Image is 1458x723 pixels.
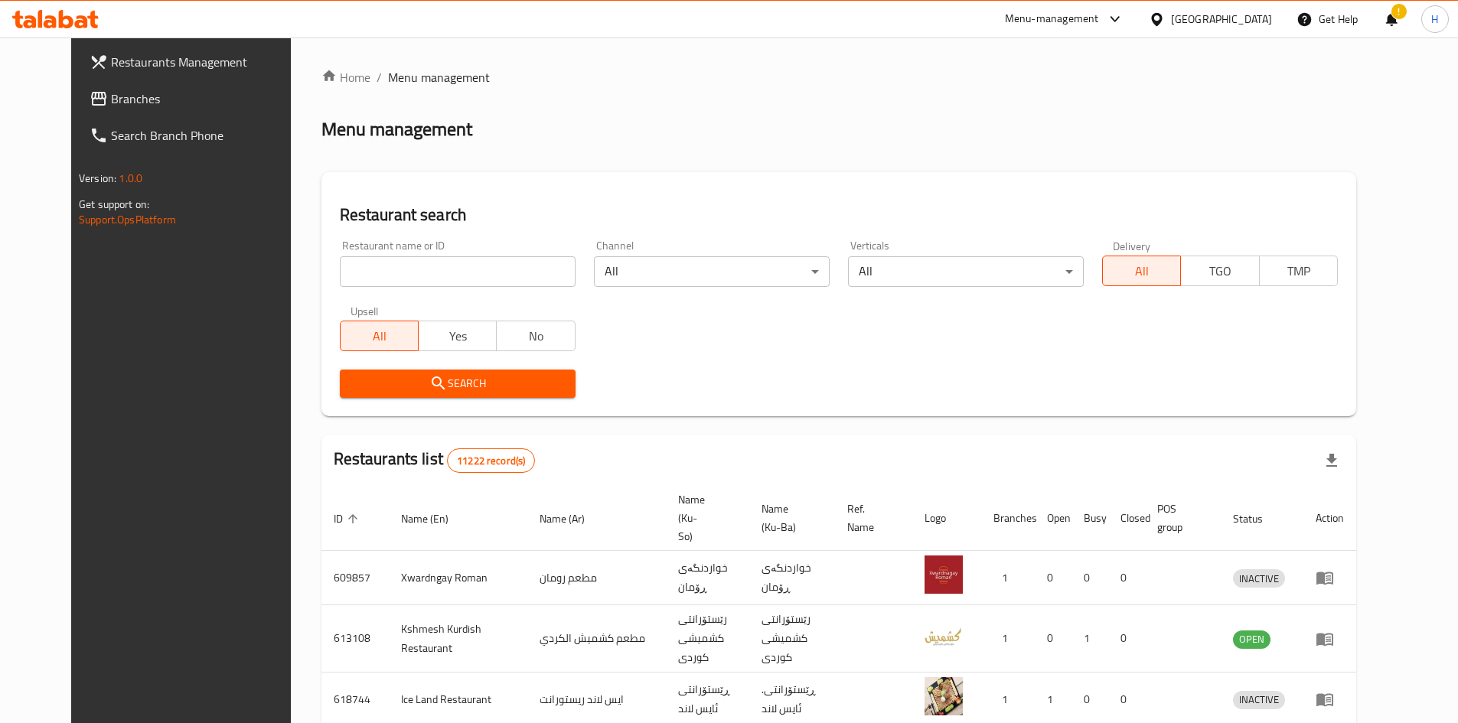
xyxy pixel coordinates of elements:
[448,454,534,468] span: 11222 record(s)
[321,551,389,605] td: 609857
[678,490,731,546] span: Name (Ku-So)
[334,510,363,528] span: ID
[447,448,535,473] div: Total records count
[1108,551,1145,605] td: 0
[321,605,389,673] td: 613108
[1233,630,1270,648] span: OPEN
[1233,630,1270,649] div: OPEN
[1316,690,1344,708] div: Menu
[1035,551,1071,605] td: 0
[119,168,142,188] span: 1.0.0
[503,325,569,347] span: No
[77,44,315,80] a: Restaurants Management
[540,510,605,528] span: Name (Ar)
[1171,11,1272,28] div: [GEOGRAPHIC_DATA]
[340,204,1338,226] h2: Restaurant search
[749,605,835,673] td: رێستۆرانتی کشمیشى كوردى
[377,68,382,86] li: /
[1431,11,1438,28] span: H
[925,555,963,594] img: Xwardngay Roman
[79,194,149,214] span: Get support on:
[912,486,981,551] th: Logo
[1316,630,1344,648] div: Menu
[749,551,835,605] td: خواردنگەی ڕۆمان
[389,551,527,605] td: Xwardngay Roman
[77,117,315,154] a: Search Branch Phone
[79,210,176,230] a: Support.OpsPlatform
[321,68,1356,86] nav: breadcrumb
[1303,486,1356,551] th: Action
[1313,442,1350,479] div: Export file
[340,321,419,351] button: All
[527,605,666,673] td: مطعم كشميش الكردي
[1108,486,1145,551] th: Closed
[981,486,1035,551] th: Branches
[1035,486,1071,551] th: Open
[1180,256,1259,286] button: TGO
[762,500,817,536] span: Name (Ku-Ba)
[111,126,302,145] span: Search Branch Phone
[848,256,1084,287] div: All
[1071,605,1108,673] td: 1
[77,80,315,117] a: Branches
[1187,260,1253,282] span: TGO
[666,605,749,673] td: رێستۆرانتی کشمیشى كوردى
[1005,10,1099,28] div: Menu-management
[1266,260,1332,282] span: TMP
[340,370,576,398] button: Search
[1071,486,1108,551] th: Busy
[321,117,472,142] h2: Menu management
[666,551,749,605] td: خواردنگەی ڕۆمان
[347,325,413,347] span: All
[1316,568,1344,587] div: Menu
[1259,256,1338,286] button: TMP
[981,605,1035,673] td: 1
[351,305,379,316] label: Upsell
[925,677,963,715] img: Ice Land Restaurant
[1109,260,1175,282] span: All
[1113,240,1151,251] label: Delivery
[1233,510,1283,528] span: Status
[1035,605,1071,673] td: 0
[1102,256,1181,286] button: All
[1157,500,1202,536] span: POS group
[334,448,536,473] h2: Restaurants list
[79,168,116,188] span: Version:
[1233,691,1285,708] span: INACTIVE
[594,256,830,287] div: All
[847,500,894,536] span: Ref. Name
[1108,605,1145,673] td: 0
[388,68,490,86] span: Menu management
[496,321,575,351] button: No
[111,90,302,108] span: Branches
[527,551,666,605] td: مطعم رومان
[981,551,1035,605] td: 1
[418,321,497,351] button: Yes
[1233,569,1285,588] div: INACTIVE
[425,325,491,347] span: Yes
[352,374,563,393] span: Search
[401,510,468,528] span: Name (En)
[321,68,370,86] a: Home
[1071,551,1108,605] td: 0
[340,256,576,287] input: Search for restaurant name or ID..
[925,617,963,655] img: Kshmesh Kurdish Restaurant
[389,605,527,673] td: Kshmesh Kurdish Restaurant
[111,53,302,71] span: Restaurants Management
[1233,570,1285,588] span: INACTIVE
